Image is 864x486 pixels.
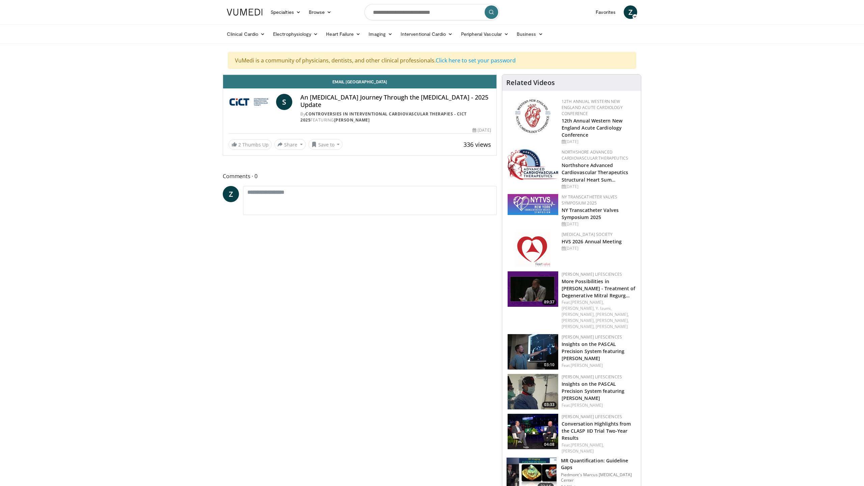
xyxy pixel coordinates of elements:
a: [PERSON_NAME], [571,299,604,305]
img: Controversies in Interventional Cardiovascular Therapies - CICT 2025 [228,94,273,110]
div: Feat. [562,402,636,408]
a: HVS 2026 Annual Meeting [562,238,622,245]
div: VuMedi is a community of physicians, dentists, and other clinical professionals. [228,52,636,69]
a: [PERSON_NAME] Lifesciences [562,414,622,420]
a: 12th Annual Western New England Acute Cardiology Conference [562,117,622,138]
a: Controversies in Interventional Cardiovascular Therapies - CICT 2025 [300,111,467,123]
img: 319ebeef-0d5c-415a-899f-406b04f05388.150x105_q85_crop-smart_upscale.jpg [508,414,558,449]
button: Share [274,139,306,150]
img: 45d48ad7-5dc9-4e2c-badc-8ed7b7f471c1.jpg.150x105_q85_autocrop_double_scale_upscale_version-0.2.jpg [508,149,558,180]
a: Specialties [267,5,305,19]
a: Insights on the PASCAL Precision System featuring [PERSON_NAME] [562,341,625,361]
div: [DATE] [473,127,491,133]
span: Comments 0 [223,172,497,181]
img: 381df6ae-7034-46cc-953d-58fc09a18a66.png.150x105_q85_autocrop_double_scale_upscale_version-0.2.png [508,194,558,215]
a: [PERSON_NAME] Lifesciences [562,271,622,277]
img: 0148279c-cbd4-41ce-850e-155379fed24c.png.150x105_q85_autocrop_double_scale_upscale_version-0.2.png [515,232,550,267]
a: NorthShore Advanced Cardiovascular Therapeutics [562,149,628,161]
input: Search topics, interventions [364,4,500,20]
a: Insights on the PASCAL Precision System featuring [PERSON_NAME] [562,381,625,401]
span: 03:33 [542,402,557,408]
a: [PERSON_NAME] [596,324,628,329]
img: VuMedi Logo [227,9,263,16]
a: More Possibilities in [PERSON_NAME] - Treatment of Degenerative Mitral Regurg… [562,278,636,299]
div: By FEATURING [300,111,491,123]
a: NY Transcatheter Valves Symposium 2025 [562,207,619,220]
img: 0954f259-7907-4053-a817-32a96463ecc8.png.150x105_q85_autocrop_double_scale_upscale_version-0.2.png [514,99,551,134]
a: Electrophysiology [269,27,322,41]
a: Heart Failure [322,27,364,41]
a: Conversation Highlights from the CLASP IID Trial Two-Year Results [562,421,631,441]
a: Click here to set your password [436,57,516,64]
a: [PERSON_NAME], [562,324,595,329]
a: [PERSON_NAME] [334,117,370,123]
a: 04:08 [508,414,558,449]
img: 86af9761-0248-478f-a842-696a2ac8e6ad.150x105_q85_crop-smart_upscale.jpg [508,334,558,370]
a: [PERSON_NAME], [562,305,595,311]
div: Feat. [562,362,636,369]
h4: An [MEDICAL_DATA] Journey Through the [MEDICAL_DATA] - 2025 Update [300,94,491,108]
a: [MEDICAL_DATA] Society [562,232,613,237]
h4: Related Videos [506,79,555,87]
img: 2372139b-9d9c-4fe5-bb16-9eed9c527e1c.150x105_q85_crop-smart_upscale.jpg [508,374,558,409]
a: Browse [305,5,336,19]
a: Peripheral Vascular [457,27,513,41]
a: [PERSON_NAME] Lifesciences [562,334,622,340]
a: [PERSON_NAME] Lifesciences [562,374,622,380]
a: NY Transcatheter Valves Symposium 2025 [562,194,618,206]
div: [DATE] [562,245,636,251]
a: [PERSON_NAME], [596,312,629,317]
span: 03:10 [542,362,557,368]
a: Imaging [364,27,397,41]
a: [PERSON_NAME], [562,312,595,317]
a: [PERSON_NAME] [571,402,603,408]
a: Clinical Cardio [223,27,269,41]
span: 2 [238,141,241,148]
a: 03:10 [508,334,558,370]
span: 04:08 [542,441,557,448]
a: 2 Thumbs Up [228,139,272,150]
button: Save to [308,139,343,150]
a: [PERSON_NAME] [562,448,594,454]
img: 41cd36ca-1716-454e-a7c0-f193de92ed07.150x105_q85_crop-smart_upscale.jpg [508,271,558,307]
a: Favorites [592,5,620,19]
div: [DATE] [562,221,636,227]
a: Email [GEOGRAPHIC_DATA] [223,75,496,88]
a: 89:37 [508,271,558,307]
a: [PERSON_NAME], [571,442,604,448]
a: 12th Annual Western New England Acute Cardiology Conference [562,99,623,116]
a: [PERSON_NAME] [571,362,603,368]
h3: MR Quantification: Guideline Gaps [561,457,637,471]
a: [PERSON_NAME], [596,318,629,323]
a: Z [624,5,637,19]
a: Y. Izumi, [596,305,612,311]
a: [PERSON_NAME], [562,318,595,323]
p: Piedmont's Marcus [MEDICAL_DATA] Center [561,472,637,483]
div: Feat. [562,442,636,454]
a: Interventional Cardio [397,27,457,41]
a: Z [223,186,239,202]
div: Feat. [562,299,636,330]
div: [DATE] [562,139,636,145]
a: Northshore Advanced Cardiovascular Therapeutics Structural Heart Sum… [562,162,628,183]
span: 336 views [463,140,491,148]
a: S [276,94,292,110]
a: 03:33 [508,374,558,409]
span: 89:37 [542,299,557,305]
div: [DATE] [562,184,636,190]
a: Business [513,27,547,41]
